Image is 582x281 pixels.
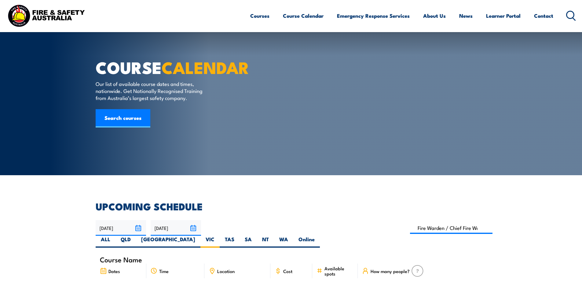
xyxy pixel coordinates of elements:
[486,8,521,24] a: Learner Portal
[100,257,142,262] span: Course Name
[96,80,207,102] p: Our list of available course dates and times, nationwide. Get Nationally Recognised Training from...
[293,236,320,248] label: Online
[283,8,324,24] a: Course Calendar
[162,54,249,79] strong: CALENDAR
[151,220,201,236] input: To date
[250,8,269,24] a: Courses
[96,202,487,210] h2: UPCOMING SCHEDULE
[283,268,292,274] span: Cost
[337,8,410,24] a: Emergency Response Services
[96,236,115,248] label: ALL
[217,268,235,274] span: Location
[240,236,257,248] label: SA
[274,236,293,248] label: WA
[257,236,274,248] label: NT
[96,60,247,74] h1: COURSE
[410,222,493,234] input: Search Course
[423,8,446,24] a: About Us
[115,236,136,248] label: QLD
[108,268,120,274] span: Dates
[459,8,473,24] a: News
[534,8,553,24] a: Contact
[96,220,146,236] input: From date
[220,236,240,248] label: TAS
[96,109,150,128] a: Search courses
[159,268,169,274] span: Time
[371,268,410,274] span: How many people?
[200,236,220,248] label: VIC
[324,266,353,276] span: Available spots
[136,236,200,248] label: [GEOGRAPHIC_DATA]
